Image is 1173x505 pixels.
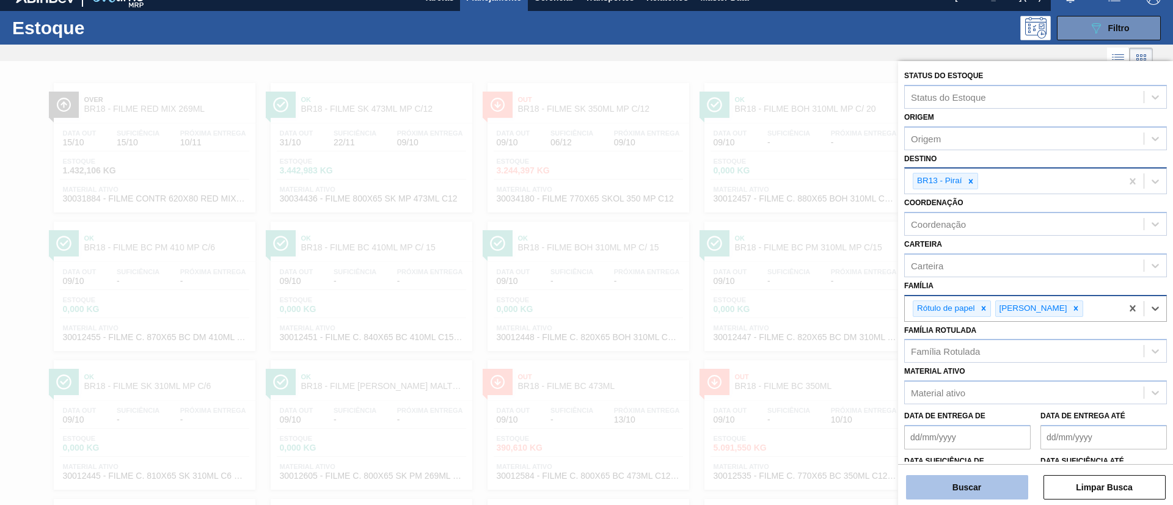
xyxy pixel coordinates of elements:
label: Destino [904,154,937,163]
div: Status do Estoque [911,92,986,102]
label: Status do Estoque [904,71,983,80]
input: dd/mm/yyyy [904,425,1031,449]
label: Material ativo [904,367,965,376]
label: Coordenação [904,198,963,207]
div: Visão em Cards [1130,48,1153,71]
h1: Estoque [12,21,195,35]
label: Família Rotulada [904,326,976,335]
label: Data de Entrega até [1040,412,1125,420]
label: Carteira [904,240,942,249]
div: [PERSON_NAME] [996,301,1069,316]
div: Coordenação [911,219,966,230]
div: Visão em Lista [1107,48,1130,71]
button: Filtro [1057,16,1161,40]
label: Data de Entrega de [904,412,985,420]
label: Data suficiência de [904,457,984,465]
label: Origem [904,113,934,122]
div: Rótulo de papel [913,301,977,316]
input: dd/mm/yyyy [1040,425,1167,449]
div: Carteira [911,260,943,271]
div: Material ativo [911,388,965,398]
div: Origem [911,133,941,144]
label: Data suficiência até [1040,457,1124,465]
div: Família Rotulada [911,346,980,357]
span: Filtro [1108,23,1130,33]
div: BR13 - Piraí [913,173,964,189]
label: Família [904,282,934,290]
div: Pogramando: nenhum usuário selecionado [1020,16,1051,40]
